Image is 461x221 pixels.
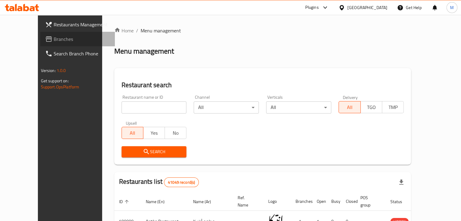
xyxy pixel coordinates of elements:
span: Branches [54,35,110,43]
div: [GEOGRAPHIC_DATA] [347,4,387,11]
a: Branches [40,32,115,46]
th: Branches [291,192,312,211]
div: Plugins [305,4,319,11]
div: All [194,101,259,114]
button: TGO [360,101,382,113]
button: TMP [382,101,404,113]
nav: breadcrumb [114,27,411,34]
span: TMP [385,103,401,112]
div: All [266,101,331,114]
span: Menu management [141,27,181,34]
span: Version: [41,67,56,74]
h2: Restaurant search [122,81,404,90]
span: Search [126,148,182,156]
span: All [341,103,358,112]
span: POS group [360,194,378,209]
label: Delivery [343,95,358,99]
th: Busy [326,192,341,211]
button: No [165,127,186,139]
span: 1.0.0 [57,67,66,74]
span: Status [390,198,410,205]
span: Ref. Name [238,194,256,209]
span: Search Branch Phone [54,50,110,57]
span: Name (Ar) [193,198,219,205]
button: All [339,101,360,113]
h2: Restaurants list [119,177,199,187]
span: TGO [363,103,380,112]
h2: Menu management [114,46,174,56]
span: Yes [146,129,162,137]
a: Restaurants Management [40,17,115,32]
a: Support.OpsPlatform [41,83,79,91]
span: Restaurants Management [54,21,110,28]
label: Upsell [126,121,137,125]
th: Open [312,192,326,211]
a: Search Branch Phone [40,46,115,61]
span: All [124,129,141,137]
span: ID [119,198,131,205]
a: Home [114,27,134,34]
span: Get support on: [41,77,69,85]
div: Export file [394,175,409,190]
button: All [122,127,143,139]
th: Logo [263,192,291,211]
div: Total records count [164,177,199,187]
span: M [450,4,454,11]
button: Search [122,146,187,157]
span: No [167,129,184,137]
button: Yes [143,127,165,139]
input: Search for restaurant name or ID.. [122,101,187,114]
span: Name (En) [146,198,172,205]
li: / [136,27,138,34]
span: 41049 record(s) [164,180,199,185]
th: Closed [341,192,356,211]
